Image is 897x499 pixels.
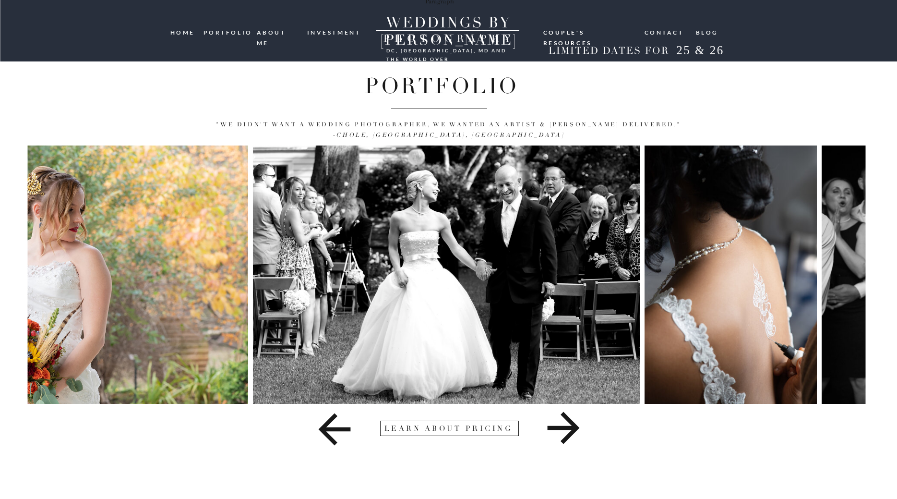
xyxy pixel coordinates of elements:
a: WEDDINGS BY [PERSON_NAME] [361,14,537,31]
h2: 25 & 26 [669,43,732,61]
a: ABOUT ME [257,27,300,37]
h3: DC, [GEOGRAPHIC_DATA], md and the world over [386,46,509,54]
i: -Chole, [GEOGRAPHIC_DATA], [GEOGRAPHIC_DATA] [333,132,564,139]
a: HOME [170,27,197,37]
a: blog [696,27,719,37]
a: investment [307,27,362,37]
p: "We didn't want a wedding photographer, we wanted an artist & [PERSON_NAME] delivered." [70,120,827,141]
h2: LIMITED DATES FOR [545,45,673,57]
h1: Portfolio [108,73,776,96]
a: Contact [645,27,685,37]
a: portfolio [203,27,250,37]
a: Couple's resources [543,27,635,35]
